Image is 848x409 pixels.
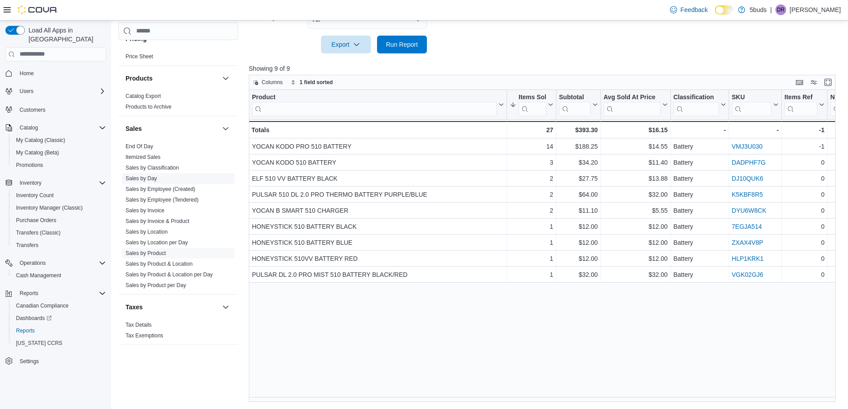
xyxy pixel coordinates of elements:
span: Washington CCRS [12,338,106,348]
span: Home [20,70,34,77]
button: Canadian Compliance [9,300,110,312]
div: Battery [674,141,726,152]
span: Dashboards [16,315,52,322]
div: 1 [510,253,553,264]
div: Products [118,91,238,116]
div: YOCAN B SMART 510 CHARGER [252,205,504,216]
button: Sales [220,123,231,134]
span: Tax Details [126,321,152,328]
span: Sales by Product per Day [126,282,186,289]
div: $32.00 [559,269,598,280]
span: Transfers [16,242,38,249]
button: Transfers [9,239,110,251]
a: Dashboards [12,313,55,324]
div: Items Sold [519,93,546,102]
button: Display options [808,77,819,88]
p: | [770,4,772,15]
a: Sales by Product per Day [126,282,186,288]
div: Subtotal [559,93,591,102]
span: Purchase Orders [16,217,57,224]
span: Sales by Invoice [126,207,164,214]
button: Enter fullscreen [823,77,833,88]
div: 14 [510,141,553,152]
div: Battery [674,157,726,168]
div: 3 [510,157,553,168]
div: $12.00 [559,221,598,232]
a: Sales by Product [126,250,166,256]
span: Run Report [386,40,418,49]
h3: Taxes [126,303,143,312]
a: Reports [12,325,38,336]
div: $32.00 [604,269,668,280]
div: $27.75 [559,173,598,184]
div: PULSAR DL 2.0 PRO MIST 510 BATTERY BLACK/RED [252,269,504,280]
div: 2 [510,205,553,216]
a: Products to Archive [126,104,171,110]
div: -1 [784,141,824,152]
div: $14.55 [604,141,668,152]
span: Itemized Sales [126,154,161,161]
span: My Catalog (Beta) [12,147,106,158]
div: Sales [118,141,238,294]
div: Classification [674,93,719,116]
span: My Catalog (Classic) [16,137,65,144]
div: - [732,125,779,135]
span: Tax Exemptions [126,332,163,339]
span: Operations [16,258,106,268]
button: Reports [16,288,42,299]
span: Load All Apps in [GEOGRAPHIC_DATA] [25,26,106,44]
button: Avg Sold At Price [604,93,668,116]
span: Sales by Product [126,250,166,257]
span: Customers [20,106,45,113]
a: Purchase Orders [12,215,60,226]
span: Export [326,36,365,53]
div: Avg Sold At Price [604,93,661,102]
a: My Catalog (Beta) [12,147,63,158]
span: Cash Management [12,270,106,281]
button: SKU [732,93,779,116]
button: My Catalog (Beta) [9,146,110,159]
a: Inventory Count [12,190,57,201]
button: Run Report [377,36,427,53]
div: Items Ref [784,93,817,102]
span: Dashboards [12,313,106,324]
div: 27 [510,125,553,135]
div: $11.10 [559,205,598,216]
span: Sales by Product & Location [126,260,193,267]
button: Taxes [220,302,231,312]
span: Inventory Manager (Classic) [12,202,106,213]
span: Columns [262,79,283,86]
button: Subtotal [559,93,598,116]
a: Sales by Product & Location [126,261,193,267]
span: Catalog [16,122,106,133]
div: Battery [674,173,726,184]
div: $12.00 [604,253,668,264]
span: My Catalog (Beta) [16,149,59,156]
span: Operations [20,259,46,267]
div: Classification [674,93,719,102]
div: Battery [674,189,726,200]
span: Settings [16,356,106,367]
a: Settings [16,356,42,367]
span: Inventory Manager (Classic) [16,204,83,211]
span: Promotions [16,162,43,169]
a: Sales by Employee (Created) [126,186,195,192]
div: 0 [784,253,824,264]
span: [US_STATE] CCRS [16,340,62,347]
a: My Catalog (Classic) [12,135,69,146]
span: Transfers (Classic) [12,227,106,238]
span: Sales by Location [126,228,168,235]
span: Inventory [20,179,41,186]
a: Itemized Sales [126,154,161,160]
div: $12.00 [604,221,668,232]
div: $34.20 [559,157,598,168]
span: My Catalog (Classic) [12,135,106,146]
div: $16.15 [604,125,668,135]
div: $393.30 [559,125,598,135]
span: Canadian Compliance [12,300,106,311]
div: 0 [784,237,824,248]
a: Feedback [666,1,711,19]
button: Columns [249,77,286,88]
a: Sales by Location per Day [126,239,188,246]
span: Sales by Employee (Created) [126,186,195,193]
